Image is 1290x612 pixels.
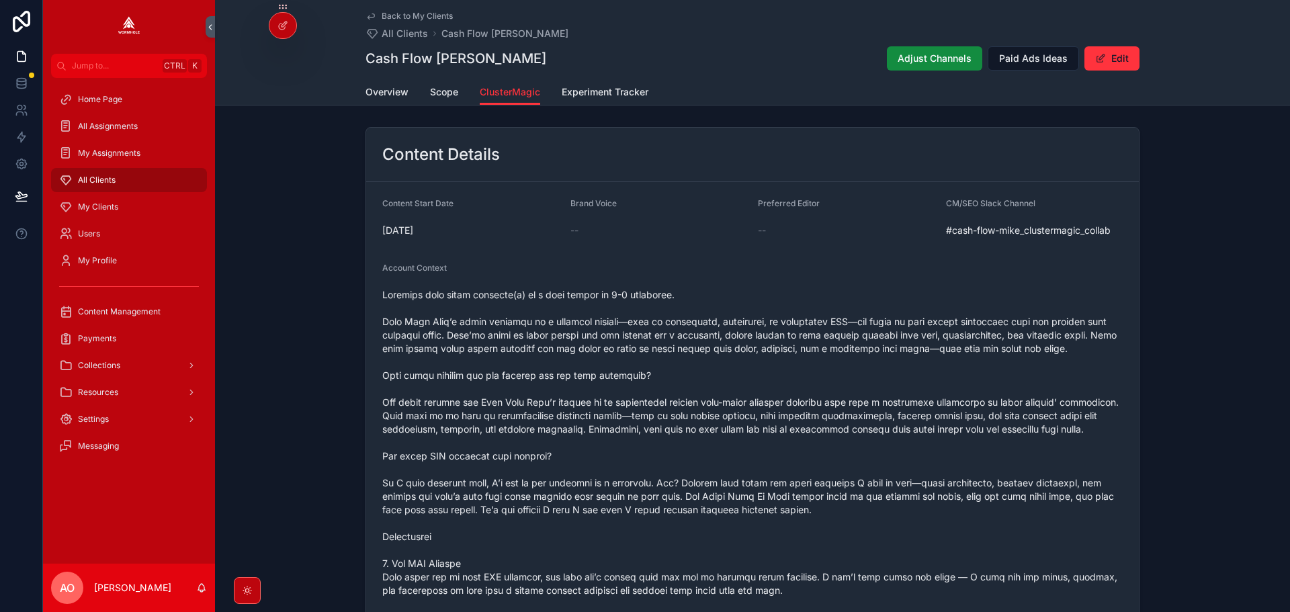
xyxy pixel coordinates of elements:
[51,87,207,112] a: Home Page
[43,78,215,476] div: scrollable content
[78,387,118,398] span: Resources
[51,353,207,378] a: Collections
[898,52,972,65] span: Adjust Channels
[570,224,578,237] span: --
[887,46,982,71] button: Adjust Channels
[78,333,116,344] span: Payments
[78,148,140,159] span: My Assignments
[163,59,187,73] span: Ctrl
[78,441,119,451] span: Messaging
[382,144,500,165] h2: Content Details
[480,85,540,99] span: ClusterMagic
[72,60,157,71] span: Jump to...
[78,202,118,212] span: My Clients
[78,175,116,185] span: All Clients
[365,80,408,107] a: Overview
[78,360,120,371] span: Collections
[51,168,207,192] a: All Clients
[570,198,617,208] span: Brand Voice
[430,85,458,99] span: Scope
[51,434,207,458] a: Messaging
[51,300,207,324] a: Content Management
[78,306,161,317] span: Content Management
[60,580,75,596] span: AO
[382,198,454,208] span: Content Start Date
[51,407,207,431] a: Settings
[51,114,207,138] a: All Assignments
[51,54,207,78] button: Jump to...CtrlK
[999,52,1068,65] span: Paid Ads Ideas
[78,228,100,239] span: Users
[51,380,207,404] a: Resources
[382,27,428,40] span: All Clients
[94,581,171,595] p: [PERSON_NAME]
[382,224,560,237] span: [DATE]
[946,224,1123,237] span: #cash-flow-mike_clustermagic_collab
[382,11,453,21] span: Back to My Clients
[365,85,408,99] span: Overview
[51,326,207,351] a: Payments
[118,16,140,38] img: App logo
[441,27,568,40] a: Cash Flow [PERSON_NAME]
[365,49,546,68] h1: Cash Flow [PERSON_NAME]
[78,121,138,132] span: All Assignments
[758,224,766,237] span: --
[365,11,453,21] a: Back to My Clients
[78,414,109,425] span: Settings
[51,195,207,219] a: My Clients
[430,80,458,107] a: Scope
[562,85,648,99] span: Experiment Tracker
[1084,46,1139,71] button: Edit
[51,222,207,246] a: Users
[78,255,117,266] span: My Profile
[480,80,540,105] a: ClusterMagic
[758,198,820,208] span: Preferred Editor
[78,94,122,105] span: Home Page
[51,141,207,165] a: My Assignments
[365,27,428,40] a: All Clients
[382,263,447,273] span: Account Context
[946,198,1035,208] span: CM/SEO Slack Channel
[988,46,1079,71] button: Paid Ads Ideas
[562,80,648,107] a: Experiment Tracker
[51,249,207,273] a: My Profile
[189,60,200,71] span: K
